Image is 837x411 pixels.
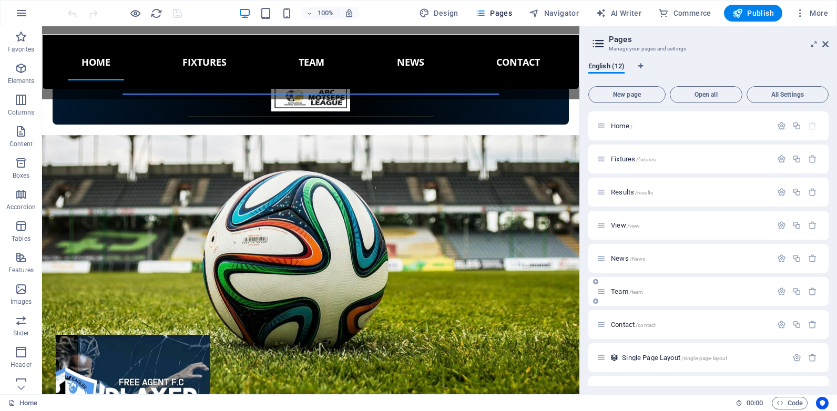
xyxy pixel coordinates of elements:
[591,5,646,22] button: AI Writer
[791,5,832,22] button: More
[13,171,30,180] p: Boxes
[608,321,772,328] div: Contact/contact
[658,8,711,18] span: Commerce
[471,5,516,22] button: Pages
[777,121,786,130] div: Settings
[611,221,640,229] span: View
[675,91,738,98] span: Open all
[654,5,716,22] button: Commerce
[415,5,463,22] div: Design (Ctrl+Alt+Y)
[792,121,801,130] div: Duplicate
[627,223,640,229] span: /view
[636,322,656,328] span: /contact
[611,188,653,196] span: Results
[747,86,829,103] button: All Settings
[754,399,756,407] span: :
[777,397,803,409] span: Code
[808,188,817,197] div: Remove
[792,353,801,362] div: Settings
[777,188,786,197] div: Settings
[11,361,32,369] p: Header
[475,8,512,18] span: Pages
[792,221,801,230] div: Duplicate
[777,155,786,163] div: Settings
[608,122,772,129] div: Home/
[611,321,656,328] span: Click to open page
[150,7,162,19] button: reload
[609,35,829,44] h2: Pages
[732,8,774,18] span: Publish
[808,254,817,263] div: Remove
[588,86,666,103] button: New page
[619,354,787,361] div: Single Page Layout/single-page-layout
[588,62,829,82] div: Language Tabs
[622,354,727,362] span: Click to open page
[344,8,354,18] i: On resize automatically adjust zoom level to fit chosen device.
[596,8,641,18] span: AI Writer
[419,8,458,18] span: Design
[608,222,772,229] div: View/view
[808,320,817,329] div: Remove
[9,140,33,148] p: Content
[792,320,801,329] div: Duplicate
[150,7,162,19] i: Reload page
[808,121,817,130] div: The startpage cannot be deleted
[681,355,728,361] span: /single-page-layout
[777,254,786,263] div: Settings
[808,353,817,362] div: Remove
[529,8,579,18] span: Navigator
[792,254,801,263] div: Duplicate
[635,190,653,196] span: /results
[795,8,828,18] span: More
[8,108,34,117] p: Columns
[7,45,34,54] p: Favorites
[8,397,37,409] a: Click to cancel selection. Double-click to open Pages
[670,86,742,103] button: Open all
[129,7,141,19] button: Click here to leave preview mode and continue editing
[629,289,644,295] span: /team
[792,287,801,296] div: Duplicate
[608,288,772,295] div: Team/team
[808,221,817,230] div: Remove
[12,234,30,243] p: Tables
[525,5,583,22] button: Navigator
[11,297,32,306] p: Images
[301,7,339,19] button: 100%
[611,155,656,163] span: Click to open page
[630,256,646,262] span: /News
[608,156,772,162] div: Fixtures/fixtures
[609,44,808,54] h3: Manage your pages and settings
[808,287,817,296] div: Remove
[608,189,772,196] div: Results/results
[6,203,36,211] p: Accordion
[736,397,763,409] h6: Session time
[816,397,829,409] button: Usercentrics
[792,155,801,163] div: Duplicate
[751,91,824,98] span: All Settings
[611,287,643,295] span: Team
[630,124,632,129] span: /
[8,77,35,85] p: Elements
[777,320,786,329] div: Settings
[610,353,619,362] div: This layout is used as a template for all items (e.g. a blog post) of this collection. The conten...
[636,157,656,162] span: /fixtures
[13,329,29,337] p: Slider
[588,60,625,75] span: English (12)
[593,91,661,98] span: New page
[611,254,645,262] span: News
[415,5,463,22] button: Design
[724,5,782,22] button: Publish
[608,255,772,262] div: News/News
[317,7,334,19] h6: 100%
[8,266,34,274] p: Features
[747,397,763,409] span: 00 00
[808,155,817,163] div: Remove
[777,287,786,296] div: Settings
[792,188,801,197] div: Duplicate
[772,397,808,409] button: Code
[777,221,786,230] div: Settings
[611,122,632,130] span: Click to open page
